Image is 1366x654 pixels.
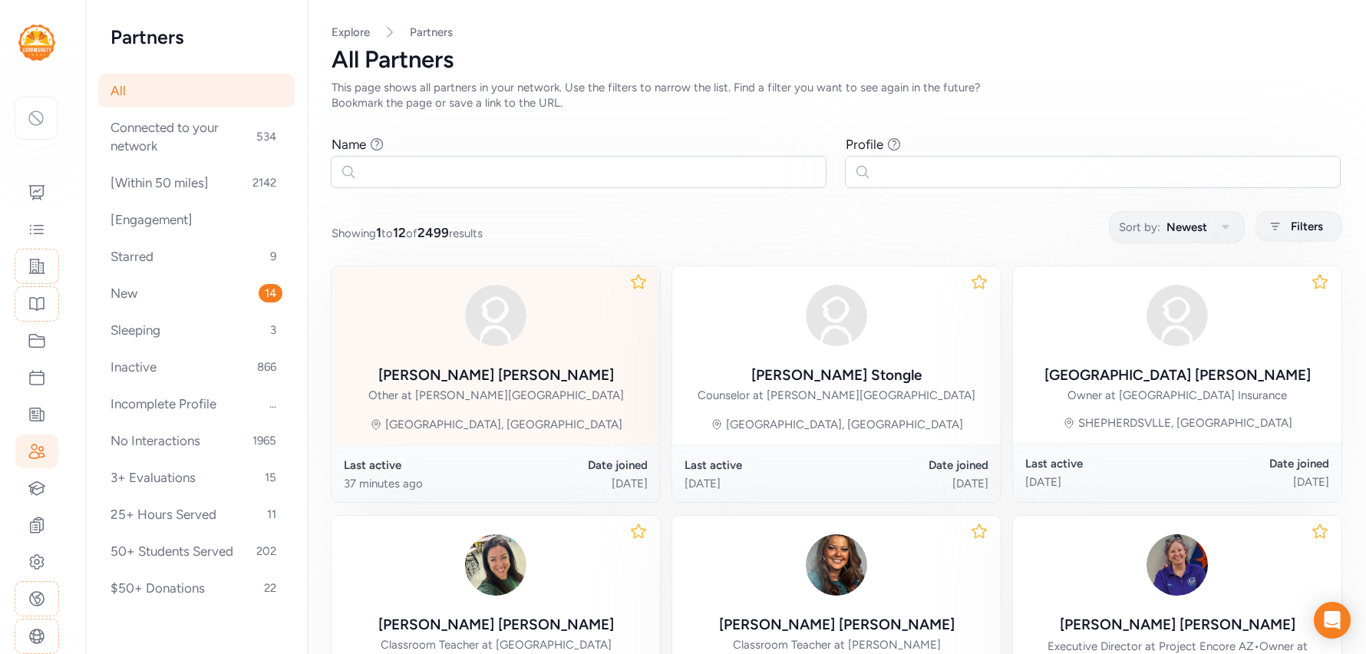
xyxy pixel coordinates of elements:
[98,350,295,384] div: Inactive
[459,279,533,352] img: avatar38fbb18c.svg
[332,223,483,242] span: Showing to of results
[751,365,922,386] div: [PERSON_NAME] Stongle
[1254,639,1259,653] span: •
[800,528,873,602] img: Taab4IOQUaLeDBdyCMcQ
[368,388,624,403] div: Other at [PERSON_NAME][GEOGRAPHIC_DATA]
[250,127,282,146] span: 534
[1078,415,1292,431] div: SHEPHERDSVLLE, [GEOGRAPHIC_DATA]
[459,528,533,602] img: khUG5te3QyyyITDVQYlN
[417,225,449,240] span: 2499
[1177,456,1329,471] div: Date joined
[685,457,836,473] div: Last active
[98,313,295,347] div: Sleeping
[332,46,1341,74] div: All Partners
[98,461,295,494] div: 3+ Evaluations
[800,279,873,352] img: avatar38fbb18c.svg
[496,457,648,473] div: Date joined
[378,365,614,386] div: [PERSON_NAME] [PERSON_NAME]
[111,25,282,49] h2: Partners
[250,542,282,560] span: 202
[381,637,612,652] div: Classroom Teacher at [GEOGRAPHIC_DATA]
[98,74,295,107] div: All
[1060,614,1295,636] div: [PERSON_NAME] [PERSON_NAME]
[332,25,1341,40] nav: Breadcrumb
[259,284,282,302] span: 14
[376,225,381,240] span: 1
[98,497,295,531] div: 25+ Hours Served
[1140,528,1214,602] img: fvol6w48QUeiHBoQFhMg
[1067,388,1287,403] div: Owner at [GEOGRAPHIC_DATA] Insurance
[1291,217,1323,236] span: Filters
[264,247,282,266] span: 9
[259,468,282,487] span: 15
[1044,365,1311,386] div: [GEOGRAPHIC_DATA] [PERSON_NAME]
[836,476,988,491] div: [DATE]
[258,579,282,597] span: 22
[98,239,295,273] div: Starred
[251,358,282,376] span: 866
[685,476,836,491] div: [DATE]
[332,80,1019,111] div: This page shows all partners in your network. Use the filters to narrow the list. Find a filter y...
[332,25,370,39] a: Explore
[719,614,955,636] div: [PERSON_NAME] [PERSON_NAME]
[246,431,282,450] span: 1965
[496,476,648,491] div: [DATE]
[1025,456,1177,471] div: Last active
[261,505,282,524] span: 11
[332,135,366,154] div: Name
[264,321,282,339] span: 3
[698,388,975,403] div: Counselor at [PERSON_NAME][GEOGRAPHIC_DATA]
[1166,218,1207,236] span: Newest
[385,417,622,432] div: [GEOGRAPHIC_DATA], [GEOGRAPHIC_DATA]
[98,203,295,236] div: [Engagement]
[246,173,282,192] span: 2142
[1119,218,1160,236] span: Sort by:
[1109,211,1245,243] button: Sort by:Newest
[344,457,496,473] div: Last active
[1177,474,1329,490] div: [DATE]
[98,571,295,605] div: $50+ Donations
[846,135,883,154] div: Profile
[98,387,295,421] div: Incomplete Profile
[836,457,988,473] div: Date joined
[378,614,614,636] div: [PERSON_NAME] [PERSON_NAME]
[263,395,282,413] span: ...
[1025,474,1177,490] div: [DATE]
[393,225,406,240] span: 12
[98,424,295,457] div: No Interactions
[98,534,295,568] div: 50+ Students Served
[726,417,963,432] div: [GEOGRAPHIC_DATA], [GEOGRAPHIC_DATA]
[344,476,496,491] div: 37 minutes ago
[98,111,295,163] div: Connected to your network
[410,25,453,40] a: Partners
[1140,279,1214,352] img: avatar38fbb18c.svg
[1314,602,1351,639] div: Open Intercom Messenger
[98,166,295,200] div: [Within 50 miles]
[18,25,55,61] img: logo
[98,276,295,310] div: New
